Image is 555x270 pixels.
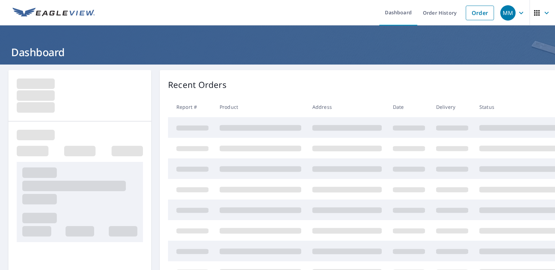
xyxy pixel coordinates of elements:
[500,5,516,21] div: MM
[8,45,547,59] h1: Dashboard
[214,97,307,117] th: Product
[387,97,431,117] th: Date
[168,78,227,91] p: Recent Orders
[431,97,474,117] th: Delivery
[168,97,214,117] th: Report #
[466,6,494,20] a: Order
[307,97,387,117] th: Address
[13,8,95,18] img: EV Logo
